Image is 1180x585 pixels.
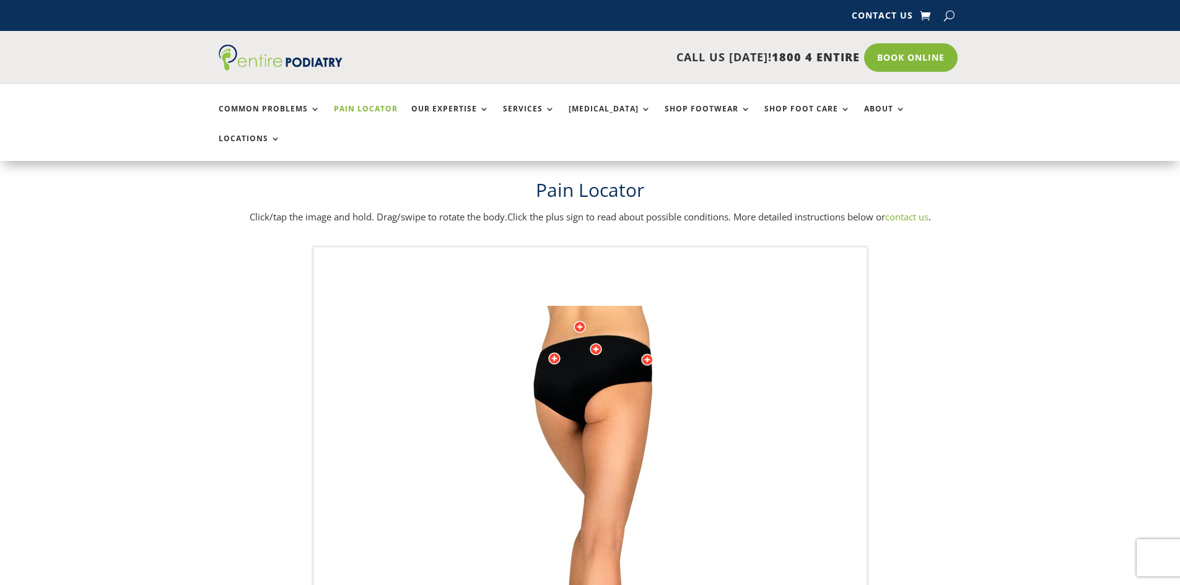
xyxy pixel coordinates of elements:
[569,105,651,131] a: [MEDICAL_DATA]
[411,105,489,131] a: Our Expertise
[772,50,860,64] span: 1800 4 ENTIRE
[852,11,913,25] a: Contact Us
[503,105,555,131] a: Services
[665,105,751,131] a: Shop Footwear
[219,105,320,131] a: Common Problems
[219,45,343,71] img: logo (1)
[864,105,906,131] a: About
[885,210,929,223] a: contact us
[219,61,343,73] a: Entire Podiatry
[864,43,958,72] a: Book Online
[219,177,962,209] h1: Pain Locator
[390,50,860,66] p: CALL US [DATE]!
[250,210,507,223] span: Click/tap the image and hold. Drag/swipe to rotate the body.
[334,105,398,131] a: Pain Locator
[764,105,850,131] a: Shop Foot Care
[507,210,931,223] span: Click the plus sign to read about possible conditions. More detailed instructions below or .
[219,134,281,161] a: Locations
